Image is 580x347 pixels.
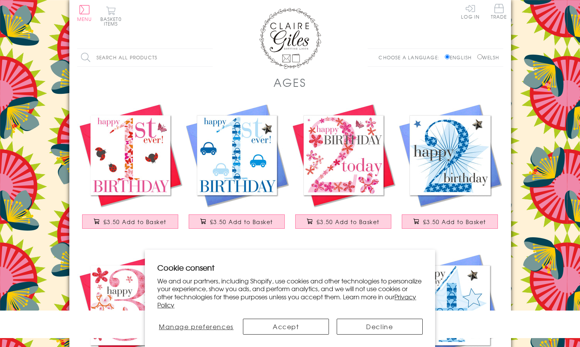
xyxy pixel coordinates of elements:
[259,8,321,69] img: Claire Giles Greetings Cards
[445,54,475,61] label: English
[157,277,423,309] p: We and our partners, including Shopify, use cookies and other technologies to personalize your ex...
[491,4,507,19] span: Trade
[100,6,122,26] button: Basket0 items
[477,54,482,59] input: Welsh
[445,54,450,59] input: English
[82,214,178,229] button: £3.50 Add to Basket
[491,4,507,21] a: Trade
[397,102,503,237] a: Birthday Card, Boy Blue, Happy 2nd Birthday, Embellished with a padded star £3.50 Add to Basket
[77,102,184,237] a: Birthday Card, Age 1 Girl Pink 1st Birthday, Embellished with a fabric butterfly £3.50 Add to Basket
[184,102,290,237] a: Birthday Card, Age 1 Blue Boy, 1st Birthday, Embellished with a padded star £3.50 Add to Basket
[274,74,306,90] h1: AGES
[477,54,499,61] label: Welsh
[337,319,423,335] button: Decline
[159,322,234,331] span: Manage preferences
[397,102,503,209] img: Birthday Card, Boy Blue, Happy 2nd Birthday, Embellished with a padded star
[290,102,397,237] a: Birthday Card, Age 2 Girl Pink 2nd Birthday, Embellished with a fabric butterfly £3.50 Add to Basket
[77,5,92,21] button: Menu
[157,292,416,309] a: Privacy Policy
[103,218,167,226] span: £3.50 Add to Basket
[77,16,92,22] span: Menu
[290,102,397,209] img: Birthday Card, Age 2 Girl Pink 2nd Birthday, Embellished with a fabric butterfly
[77,49,213,66] input: Search all products
[184,102,290,209] img: Birthday Card, Age 1 Blue Boy, 1st Birthday, Embellished with a padded star
[402,214,498,229] button: £3.50 Add to Basket
[210,218,273,226] span: £3.50 Add to Basket
[157,319,235,335] button: Manage preferences
[243,319,329,335] button: Accept
[295,214,391,229] button: £3.50 Add to Basket
[317,218,380,226] span: £3.50 Add to Basket
[104,16,122,27] span: 0 items
[189,214,285,229] button: £3.50 Add to Basket
[77,102,184,209] img: Birthday Card, Age 1 Girl Pink 1st Birthday, Embellished with a fabric butterfly
[379,54,443,61] p: Choose a language:
[423,218,486,226] span: £3.50 Add to Basket
[205,49,213,66] input: Search
[461,4,480,19] a: Log In
[157,262,423,273] h2: Cookie consent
